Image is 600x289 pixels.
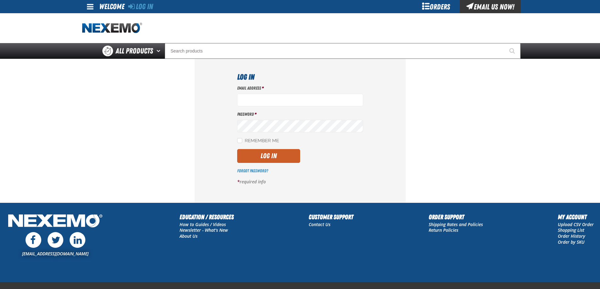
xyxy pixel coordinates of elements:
[505,43,521,59] button: Start Searching
[180,233,197,239] a: About Us
[116,45,153,57] span: All Products
[237,149,300,163] button: Log In
[237,85,363,91] label: Email Address
[309,212,353,222] h2: Customer Support
[429,221,483,227] a: Shipping Rates and Policies
[82,23,142,34] img: Nexemo logo
[558,212,594,222] h2: My Account
[237,138,242,143] input: Remember Me
[429,212,483,222] h2: Order Support
[558,227,584,233] a: Shopping List
[558,221,594,227] a: Upload CSV Order
[22,251,89,257] a: [EMAIL_ADDRESS][DOMAIN_NAME]
[180,227,228,233] a: Newsletter - What's New
[429,227,458,233] a: Return Policies
[180,212,234,222] h2: Education / Resources
[237,179,363,185] p: required info
[309,221,330,227] a: Contact Us
[165,43,521,59] input: Search
[180,221,226,227] a: How to Guides / Videos
[237,168,268,173] a: Forgot Password?
[237,71,363,83] h1: Log In
[558,239,585,245] a: Order by SKU
[154,43,165,59] button: Open All Products pages
[82,23,142,34] a: Home
[6,212,104,231] img: Nexemo Logo
[237,138,279,144] label: Remember Me
[128,2,153,11] a: Log In
[237,111,363,117] label: Password
[558,233,585,239] a: Order History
